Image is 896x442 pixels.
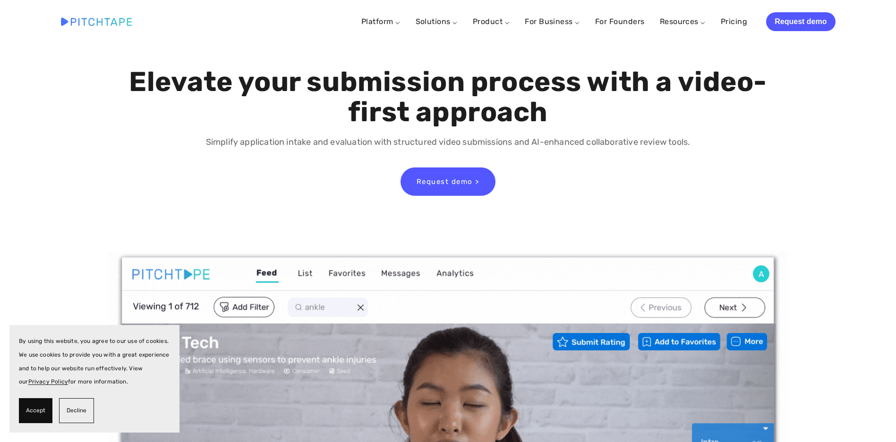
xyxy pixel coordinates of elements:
[67,404,86,417] span: Decline
[28,378,68,385] a: Privacy Policy
[401,167,495,196] a: Request demo >
[127,67,769,127] h1: Elevate your submission process with a video-first approach
[473,17,510,26] a: Product ⌵
[9,325,179,433] section: Cookie banner
[525,17,580,26] a: For Business ⌵
[361,17,401,26] a: Platform ⌵
[660,17,706,26] a: Resources ⌵
[416,17,458,26] a: Solutions ⌵
[19,398,52,423] button: Accept
[127,135,769,149] p: Simplify application intake and evaluation with structured video submissions and AI-enhanced coll...
[766,12,835,31] a: Request demo
[26,404,45,417] span: Accept
[19,334,170,389] p: By using this website, you agree to our use of cookies. We use cookies to provide you with a grea...
[721,13,747,30] a: Pricing
[59,398,94,423] button: Decline
[595,13,645,30] a: For Founders
[61,17,132,25] img: Pitchtape | Video Submission Management Software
